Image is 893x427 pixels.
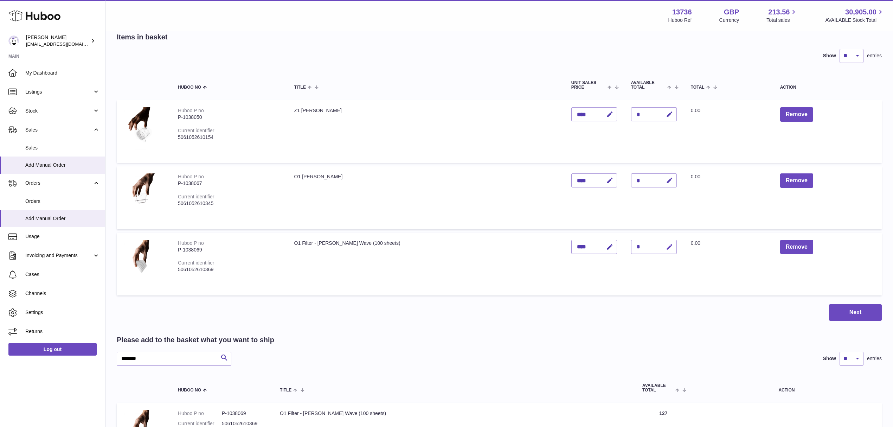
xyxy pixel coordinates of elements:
[26,41,103,47] span: [EMAIL_ADDRESS][DOMAIN_NAME]
[672,7,692,17] strong: 13736
[294,85,306,90] span: Title
[719,17,739,24] div: Currency
[631,81,666,90] span: AVAILABLE Total
[178,108,204,113] div: Huboo P no
[287,166,564,229] td: O1 [PERSON_NAME]
[178,247,280,253] div: P-1038069
[668,17,692,24] div: Huboo Ref
[25,180,92,186] span: Orders
[25,108,92,114] span: Stock
[178,180,280,187] div: P-1038067
[825,17,885,24] span: AVAILABLE Stock Total
[768,7,790,17] span: 213.56
[780,107,813,122] button: Remove
[691,85,705,90] span: Total
[178,194,214,199] div: Current identifier
[124,107,159,154] img: Z1 Brewer
[178,128,214,133] div: Current identifier
[117,335,274,345] h2: Please add to the basket what you want to ship
[691,174,700,179] span: 0.00
[25,233,100,240] span: Usage
[222,420,266,427] dd: 5061052610369
[571,81,606,90] span: Unit Sales Price
[766,17,798,24] span: Total sales
[724,7,739,17] strong: GBP
[25,89,92,95] span: Listings
[823,355,836,362] label: Show
[825,7,885,24] a: 30,905.00 AVAILABLE Stock Total
[124,173,159,220] img: O1 Brewer
[25,198,100,205] span: Orders
[25,309,100,316] span: Settings
[222,410,266,417] dd: P-1038069
[178,260,214,266] div: Current identifier
[178,266,280,273] div: 5061052610369
[642,383,674,393] span: AVAILABLE Total
[692,376,882,400] th: Action
[124,240,159,287] img: O1 Filter - OREA Wave (100 sheets)
[867,355,882,362] span: entries
[280,388,291,393] span: Title
[25,145,100,151] span: Sales
[25,215,100,222] span: Add Manual Order
[780,85,875,90] div: Action
[178,134,280,141] div: 5061052610154
[8,343,97,356] a: Log out
[780,173,813,188] button: Remove
[867,52,882,59] span: entries
[25,127,92,133] span: Sales
[178,174,204,179] div: Huboo P no
[766,7,798,24] a: 213.56 Total sales
[178,240,204,246] div: Huboo P no
[691,108,700,113] span: 0.00
[823,52,836,59] label: Show
[178,420,222,427] dt: Current identifier
[691,240,700,246] span: 0.00
[25,70,100,76] span: My Dashboard
[25,252,92,259] span: Invoicing and Payments
[25,328,100,335] span: Returns
[25,162,100,168] span: Add Manual Order
[178,85,201,90] span: Huboo no
[178,114,280,121] div: P-1038050
[8,36,19,46] img: internalAdmin-13736@internal.huboo.com
[829,304,882,321] button: Next
[25,290,100,297] span: Channels
[287,100,564,163] td: Z1 [PERSON_NAME]
[117,32,168,42] h2: Items in basket
[287,233,564,295] td: O1 Filter - [PERSON_NAME] Wave (100 sheets)
[780,240,813,254] button: Remove
[178,410,222,417] dt: Huboo P no
[845,7,876,17] span: 30,905.00
[26,34,89,47] div: [PERSON_NAME]
[25,271,100,278] span: Cases
[178,388,201,393] span: Huboo no
[178,200,280,207] div: 5061052610345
